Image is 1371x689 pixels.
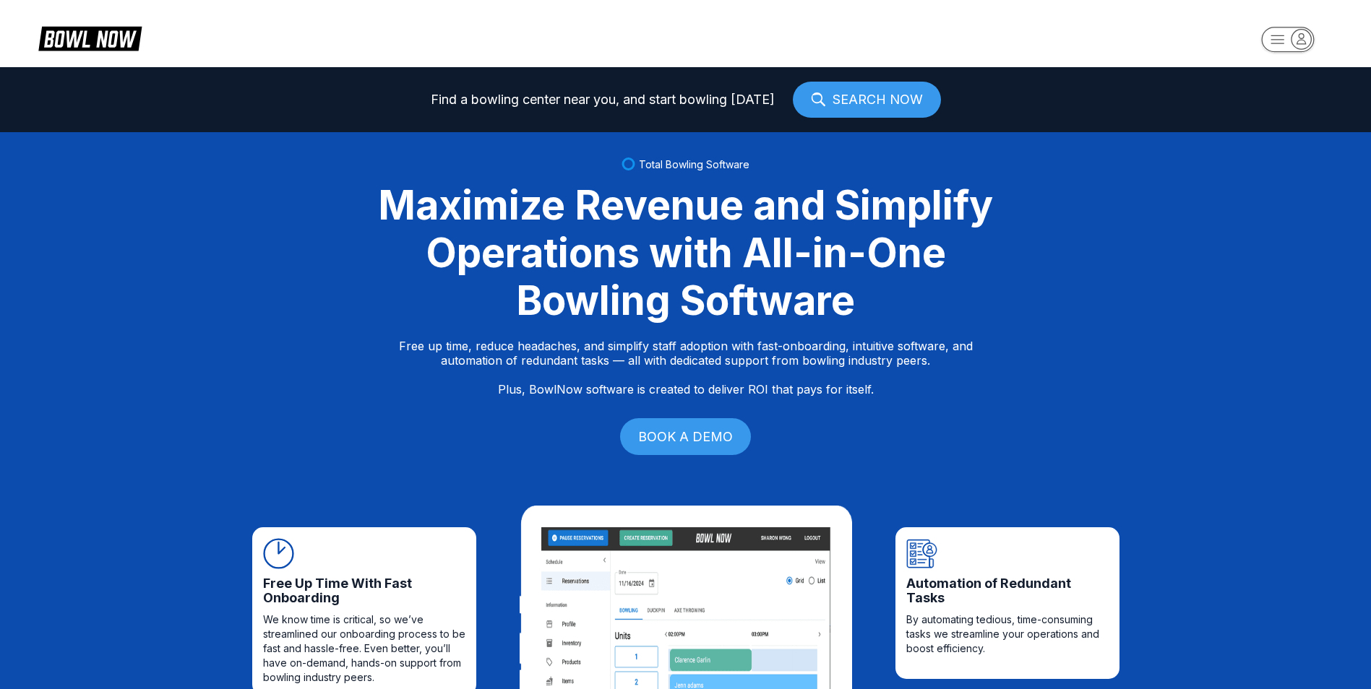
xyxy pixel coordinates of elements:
span: Free Up Time With Fast Onboarding [263,576,465,605]
a: SEARCH NOW [793,82,941,118]
span: Find a bowling center near you, and start bowling [DATE] [431,92,775,107]
span: Automation of Redundant Tasks [906,576,1109,605]
p: Free up time, reduce headaches, and simplify staff adoption with fast-onboarding, intuitive softw... [399,339,973,396]
span: By automating tedious, time-consuming tasks we streamline your operations and boost efficiency. [906,612,1109,656]
a: BOOK A DEMO [620,418,751,455]
div: Maximize Revenue and Simplify Operations with All-in-One Bowling Software [361,181,1011,324]
span: Total Bowling Software [639,158,749,170]
span: We know time is critical, so we’ve streamlined our onboarding process to be fast and hassle-free.... [263,612,465,685]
